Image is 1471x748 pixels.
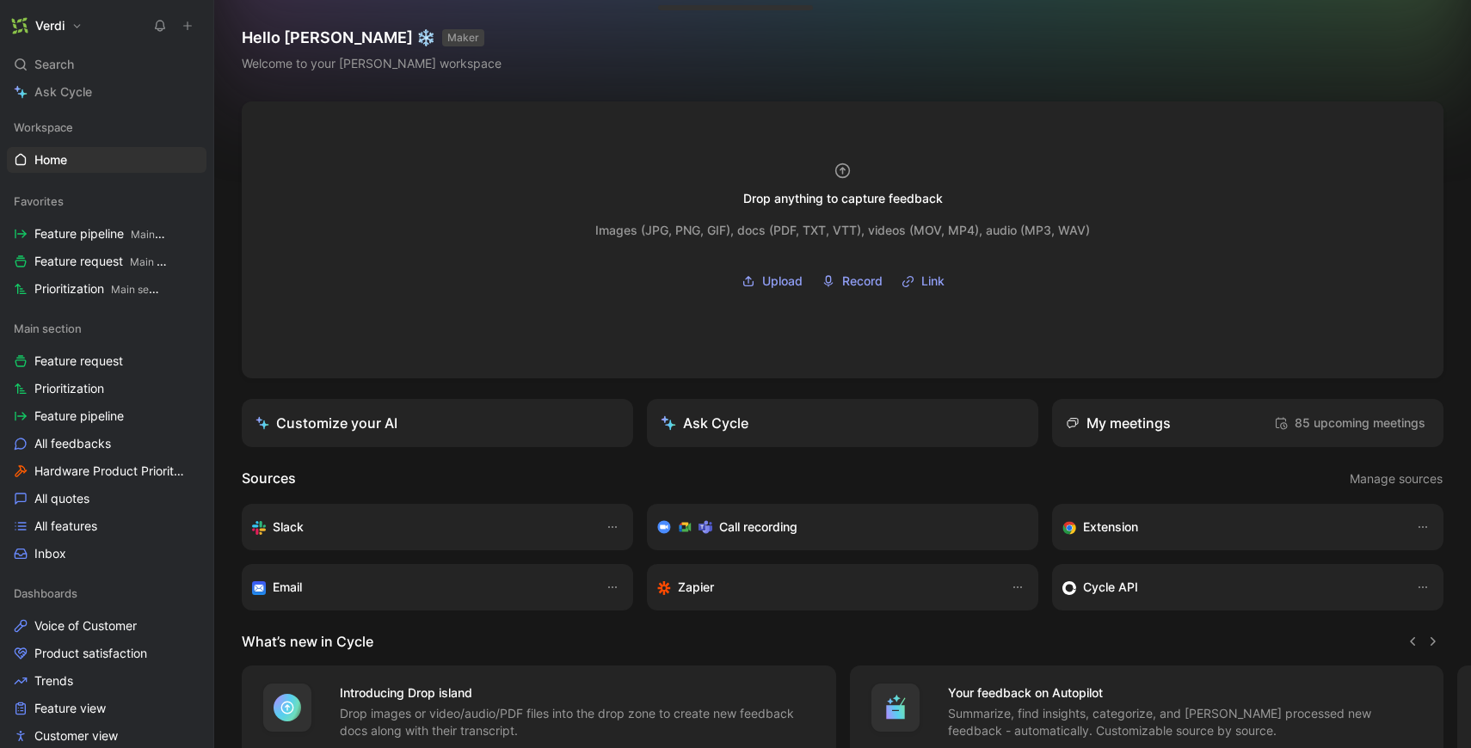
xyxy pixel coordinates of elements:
h1: Hello [PERSON_NAME] ❄️ [242,28,502,48]
a: Home [7,147,206,173]
span: Search [34,54,74,75]
button: View actions [182,727,200,745]
p: Summarize, find insights, categorize, and [PERSON_NAME] processed new feedback - automatically. C... [948,705,1424,739]
h3: Zapier [678,577,714,598]
span: All quotes [34,490,89,507]
div: Workspace [7,114,206,140]
h3: Extension [1083,517,1138,537]
span: Record [842,271,883,291]
span: Prioritization [34,380,104,397]
a: Feature pipelineMain section [7,221,206,247]
div: Sync customers & send feedback from custom sources. Get inspired by our favorite use case [1062,577,1399,598]
button: VerdiVerdi [7,14,87,38]
div: Favorites [7,188,206,214]
div: Search [7,52,206,77]
a: Hardware Product Prioritization [7,458,206,484]
h3: Slack [273,517,304,537]
span: Voice of Customer [34,617,137,635]
h1: Verdi [35,18,65,34]
button: View actions [182,353,200,370]
a: Trends [7,668,206,694]
button: Record [816,268,889,294]
span: Ask Cycle [34,82,92,102]
a: Ask Cycle [7,79,206,105]
button: View actions [182,518,200,535]
button: Ask Cycle [647,399,1038,447]
span: Feature pipeline [34,408,124,425]
h4: Your feedback on Autopilot [948,683,1424,703]
button: View actions [182,700,200,717]
h3: Cycle API [1083,577,1138,598]
a: Feature pipeline [7,403,206,429]
button: View actions [188,253,206,270]
p: Drop images or video/audio/PDF files into the drop zone to create new feedback docs along with th... [340,705,816,739]
div: Customize your AI [255,413,397,433]
button: MAKER [442,29,484,46]
div: Main sectionFeature requestPrioritizationFeature pipelineAll feedbacksHardware Product Prioritiza... [7,316,206,567]
span: Prioritization [34,280,164,298]
span: Favorites [14,193,64,210]
button: View actions [182,380,200,397]
h3: Call recording [719,517,797,537]
div: Welcome to your [PERSON_NAME] workspace [242,53,502,74]
div: Capture feedback from thousands of sources with Zapier (survey results, recordings, sheets, etc). [657,577,994,598]
button: View actions [182,645,200,662]
button: Manage sources [1349,468,1443,490]
span: Feature pipeline [34,225,168,243]
div: Forward emails to your feedback inbox [252,577,588,598]
span: Feature request [34,253,168,271]
button: View actions [182,672,200,690]
div: Sync your customers, send feedback and get updates in Slack [252,517,588,537]
span: Manage sources [1350,469,1443,489]
span: Inbox [34,545,66,562]
span: Feature request [34,353,123,370]
span: Home [34,151,67,169]
span: All feedbacks [34,435,111,452]
div: Images (JPG, PNG, GIF), docs (PDF, TXT, VTT), videos (MOV, MP4), audio (MP3, WAV) [595,220,1090,241]
a: Customize your AI [242,399,633,447]
span: Feature view [34,700,106,717]
a: Prioritization [7,376,206,402]
button: View actions [182,435,200,452]
span: Trends [34,672,73,690]
div: Ask Cycle [661,413,748,433]
span: All features [34,518,97,535]
div: Docs, images, videos, audio files, links & more [669,9,749,15]
span: Workspace [14,119,73,136]
a: Inbox [7,541,206,567]
div: Record & transcribe meetings from Zoom, Meet & Teams. [657,517,1014,537]
span: Main section [130,255,192,268]
button: View actions [182,545,200,562]
div: My meetings [1066,413,1171,433]
button: View actions [182,408,200,425]
a: All feedbacks [7,431,206,457]
button: View actions [188,225,206,242]
button: View actions [182,490,200,507]
button: Upload [735,268,809,294]
div: Main section [7,316,206,341]
span: Dashboards [14,585,77,602]
h2: What’s new in Cycle [242,631,373,652]
span: Hardware Product Prioritization [34,463,185,480]
a: Feature requestMain section [7,248,206,274]
button: Link [896,268,951,294]
span: Customer view [34,727,118,745]
a: PrioritizationMain section [7,276,206,302]
button: 85 upcoming meetings [1270,409,1430,437]
span: Link [921,271,945,291]
div: Drop anything to capture feedback [743,188,943,209]
span: Main section [131,228,193,241]
span: Main section [14,320,82,337]
div: Drop anything here to capture feedback [669,1,749,8]
a: Feature request [7,348,206,374]
span: Main section [111,283,173,296]
a: Voice of Customer [7,613,206,639]
span: 85 upcoming meetings [1274,413,1425,433]
h3: Email [273,577,302,598]
a: Product satisfaction [7,641,206,666]
div: Capture feedback from anywhere on the web [1062,517,1399,537]
span: Upload [762,271,803,291]
a: All quotes [7,486,206,512]
button: View actions [182,617,200,635]
button: View actions [185,463,202,480]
